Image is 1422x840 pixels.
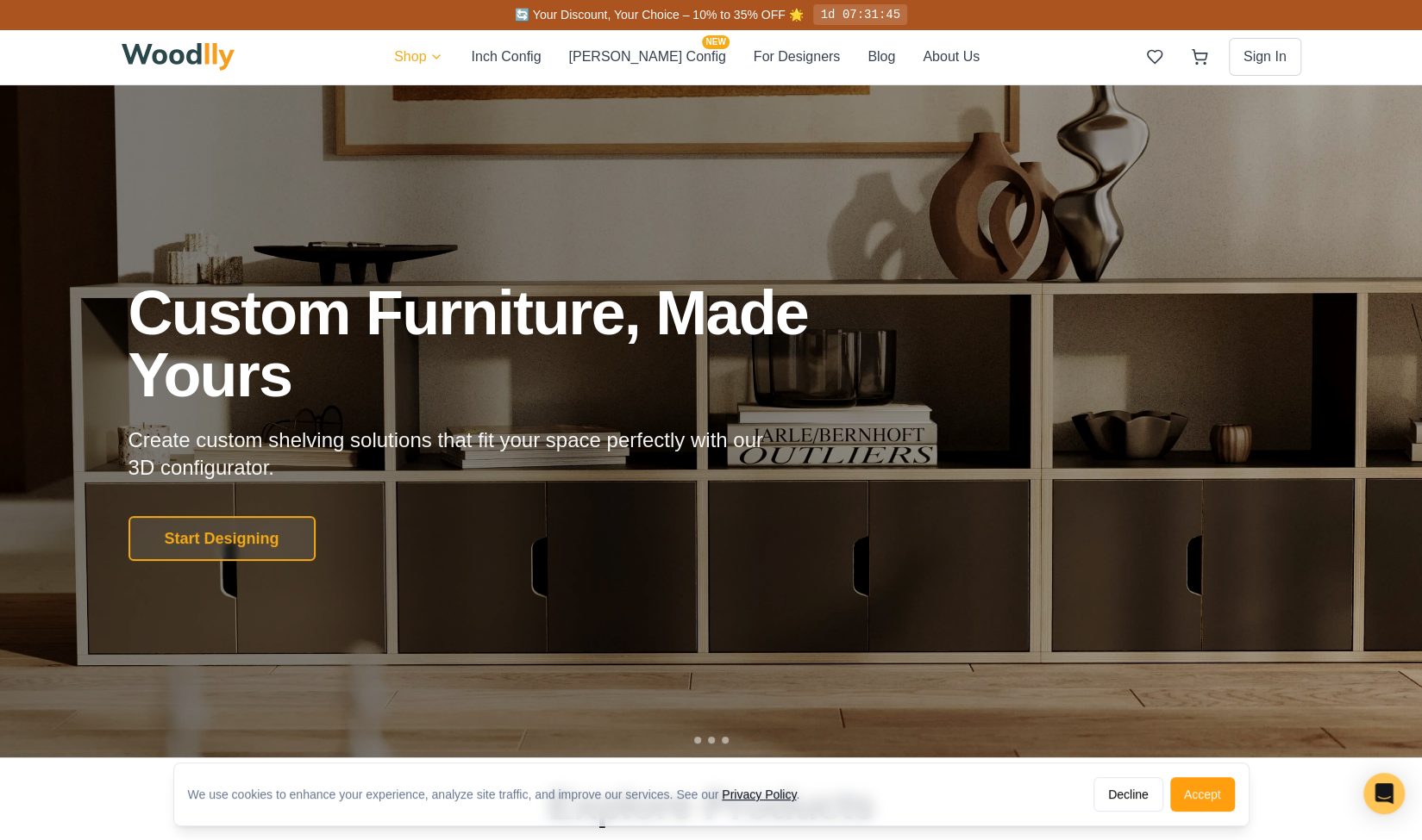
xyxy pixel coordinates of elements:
button: Blog [868,46,895,68]
img: Woodlly [122,43,235,71]
div: 1d 07:31:45 [813,4,906,25]
span: NEW [702,35,729,49]
button: Decline [1093,777,1163,812]
p: Create custom shelving solutions that fit your space perfectly with our 3D configurator. [128,426,791,482]
button: Sign In [1229,38,1301,76]
button: Start Designing [128,516,316,561]
button: For Designers [754,46,840,68]
h1: Custom Furniture, Made Yours [128,282,901,406]
a: Privacy Policy [722,787,796,801]
span: 🔄 Your Discount, Your Choice – 10% to 35% OFF 🌟 [515,8,803,22]
button: Shop [394,46,443,68]
button: About Us [923,46,980,68]
div: Open Intercom Messenger [1363,773,1405,814]
button: Accept [1170,777,1235,812]
button: Inch Config [471,46,541,68]
button: [PERSON_NAME] ConfigNEW [568,46,725,68]
div: We use cookies to enhance your experience, analyze site traffic, and improve our services. See our . [188,786,814,803]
